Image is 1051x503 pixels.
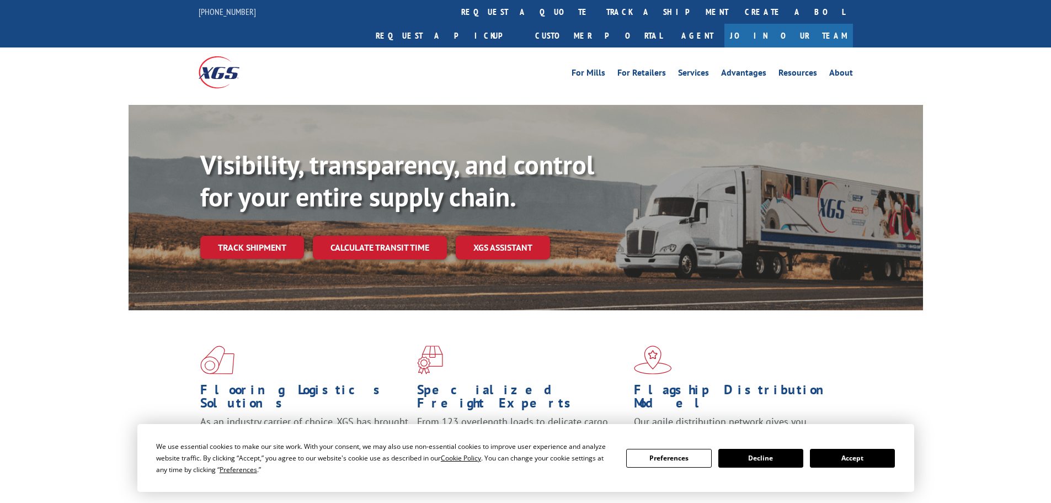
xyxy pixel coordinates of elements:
[724,24,853,47] a: Join Our Team
[572,68,605,81] a: For Mills
[670,24,724,47] a: Agent
[441,453,481,463] span: Cookie Policy
[200,147,594,214] b: Visibility, transparency, and control for your entire supply chain.
[220,465,257,474] span: Preferences
[200,415,408,454] span: As an industry carrier of choice, XGS has brought innovation and dedication to flooring logistics...
[137,424,914,492] div: Cookie Consent Prompt
[678,68,709,81] a: Services
[810,449,895,468] button: Accept
[313,236,447,260] a: Calculate transit time
[718,449,803,468] button: Decline
[417,415,626,464] p: From 123 overlength loads to delicate cargo, our experienced staff knows the best way to move you...
[617,68,666,81] a: For Retailers
[721,68,766,81] a: Advantages
[417,383,626,415] h1: Specialized Freight Experts
[367,24,527,47] a: Request a pickup
[456,236,550,260] a: XGS ASSISTANT
[417,346,443,374] img: xgs-icon-focused-on-flooring-red
[200,346,234,374] img: xgs-icon-total-supply-chain-intelligence-red
[156,441,613,475] div: We use essential cookies to make our site work. With your consent, we may also use non-essential ...
[200,236,304,259] a: Track shipment
[778,68,817,81] a: Resources
[634,346,672,374] img: xgs-icon-flagship-distribution-model-red
[199,6,256,17] a: [PHONE_NUMBER]
[634,415,837,441] span: Our agile distribution network gives you nationwide inventory management on demand.
[527,24,670,47] a: Customer Portal
[626,449,711,468] button: Preferences
[634,383,842,415] h1: Flagship Distribution Model
[200,383,409,415] h1: Flooring Logistics Solutions
[829,68,853,81] a: About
